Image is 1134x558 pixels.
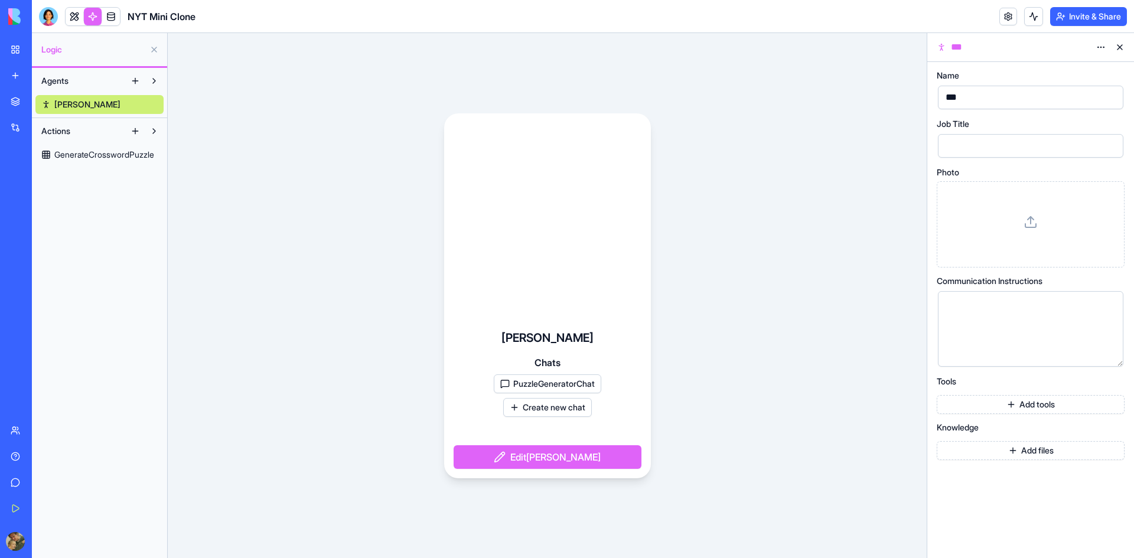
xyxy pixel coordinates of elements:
span: Photo [937,168,959,177]
img: ACg8ocI0YZ2jSevTCmfB50S8_wvfPUusdp1kUqLOgDH6C95s_4HiCOLT=s96-c [6,532,25,551]
span: Tools [937,377,956,386]
div: Tickets [17,217,219,239]
span: Job Title [937,120,969,128]
span: [PERSON_NAME] [54,99,120,110]
div: Send us a message [24,149,197,162]
img: logo [8,8,82,25]
span: Chats [535,355,561,370]
span: Agents [41,75,69,87]
span: NYT Mini Clone [128,9,195,24]
span: GenerateCrosswordPuzzle [54,149,154,161]
div: Tickets [24,222,198,234]
button: Search for help [17,256,219,279]
div: FAQ [24,289,198,301]
button: Invite & Share [1050,7,1127,26]
button: PuzzleGeneratorChat [494,374,601,393]
img: logo [24,22,38,41]
button: Help [158,368,236,416]
img: Profile image for Michal [138,19,162,43]
h4: [PERSON_NAME] [501,329,594,346]
div: Create a ticket [24,200,212,213]
button: Add tools [937,395,1125,414]
p: Hi [PERSON_NAME] [24,84,213,104]
button: Actions [35,122,126,141]
a: [PERSON_NAME] [35,95,164,114]
div: We typically reply within 2 hours [24,162,197,174]
button: Create new chat [503,398,592,417]
span: Communication Instructions [937,277,1042,285]
span: Help [187,398,206,406]
a: GenerateCrosswordPuzzle [35,145,164,164]
span: Messages [98,398,139,406]
p: How can we help? [24,104,213,124]
span: Knowledge [937,423,979,432]
button: Agents [35,71,126,90]
div: Send us a messageWe typically reply within 2 hours [12,139,224,184]
span: Home [26,398,53,406]
img: Profile image for Shelly [161,19,184,43]
div: FAQ [17,284,219,306]
button: Add files [937,441,1125,460]
span: Name [937,71,959,80]
button: Edit[PERSON_NAME] [454,445,641,469]
button: Messages [79,368,157,416]
span: Search for help [24,262,96,274]
span: Actions [41,125,70,137]
div: Close [203,19,224,40]
span: Logic [41,44,145,56]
